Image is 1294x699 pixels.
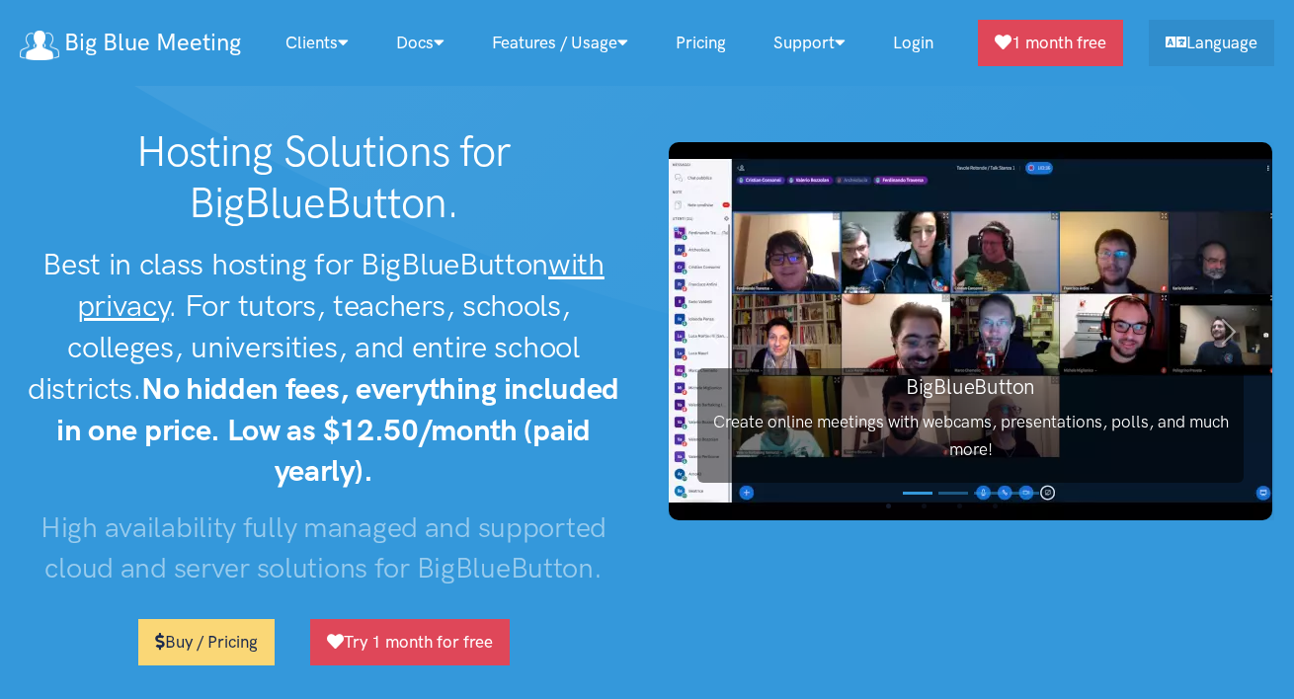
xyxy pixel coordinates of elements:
img: BigBlueButton screenshot [669,142,1272,520]
a: Clients [262,22,372,64]
a: Pricing [652,22,750,64]
a: Try 1 month for free [310,619,510,665]
a: Support [750,22,869,64]
strong: No hidden fees, everything included in one price. Low as $12.50/month (paid yearly). [56,370,619,490]
h2: Best in class hosting for BigBlueButton . For tutors, teachers, schools, colleges, universities, ... [20,244,627,492]
a: Language [1149,20,1274,66]
h3: BigBlueButton [697,372,1245,401]
a: Big Blue Meeting [20,22,241,64]
h1: Hosting Solutions for BigBlueButton. [20,126,627,228]
a: Features / Usage [468,22,652,64]
a: Buy / Pricing [138,619,275,665]
img: logo [20,31,59,60]
a: 1 month free [978,20,1123,66]
a: Docs [372,22,468,64]
h3: High availability fully managed and supported cloud and server solutions for BigBlueButton. [20,507,627,587]
p: Create online meetings with webcams, presentations, polls, and much more! [697,409,1245,462]
a: Login [869,22,957,64]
